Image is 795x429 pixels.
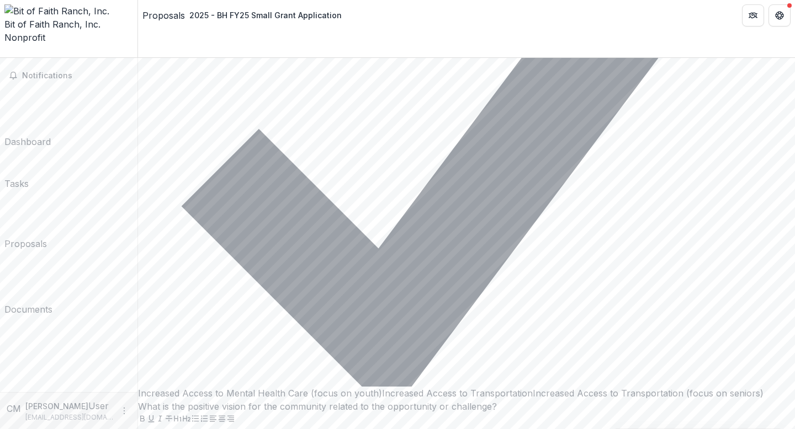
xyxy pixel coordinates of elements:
div: Tasks [4,177,29,190]
button: More [118,404,131,417]
button: Align Right [226,414,235,423]
div: Bit of Faith Ranch, Inc. [4,18,133,31]
button: Bold [138,414,147,423]
button: Align Center [218,414,226,423]
nav: breadcrumb [142,7,346,23]
div: 2025 - BH FY25 Small Grant Application [189,9,342,21]
div: Dashboard [4,135,51,148]
img: Bit of Faith Ranch, Inc. [4,4,133,18]
button: Strike [165,414,173,423]
div: Proposals [4,237,47,250]
span: Increased Access to Mental Health Care (focus on youth) [138,388,382,399]
button: Ordered List [200,414,209,423]
a: Tasks [4,153,29,190]
a: Proposals [142,9,185,22]
button: Heading 1 [173,414,182,423]
span: Nonprofit [4,32,45,43]
div: Documents [4,303,52,316]
span: Increased Access to Transportation (focus on seniors) [533,388,764,399]
span: Increased Access to Transportation [382,388,533,399]
button: Italicize [156,414,165,423]
button: Get Help [768,4,791,26]
button: Partners [742,4,764,26]
p: User [88,399,109,412]
a: Documents [4,255,52,316]
p: What is the positive vision for the community related to the opportunity or challenge? [138,400,795,413]
a: Dashboard [4,89,51,148]
button: Notifications [4,67,133,84]
button: Underline [147,414,156,423]
a: Proposals [4,195,47,250]
p: [EMAIL_ADDRESS][DOMAIN_NAME] [25,412,113,422]
button: Heading 2 [182,414,191,423]
button: Align Left [209,414,218,423]
span: Notifications [22,71,129,81]
button: Bullet List [191,414,200,423]
div: Cari McGowan [7,402,21,415]
p: [PERSON_NAME] [25,400,88,412]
